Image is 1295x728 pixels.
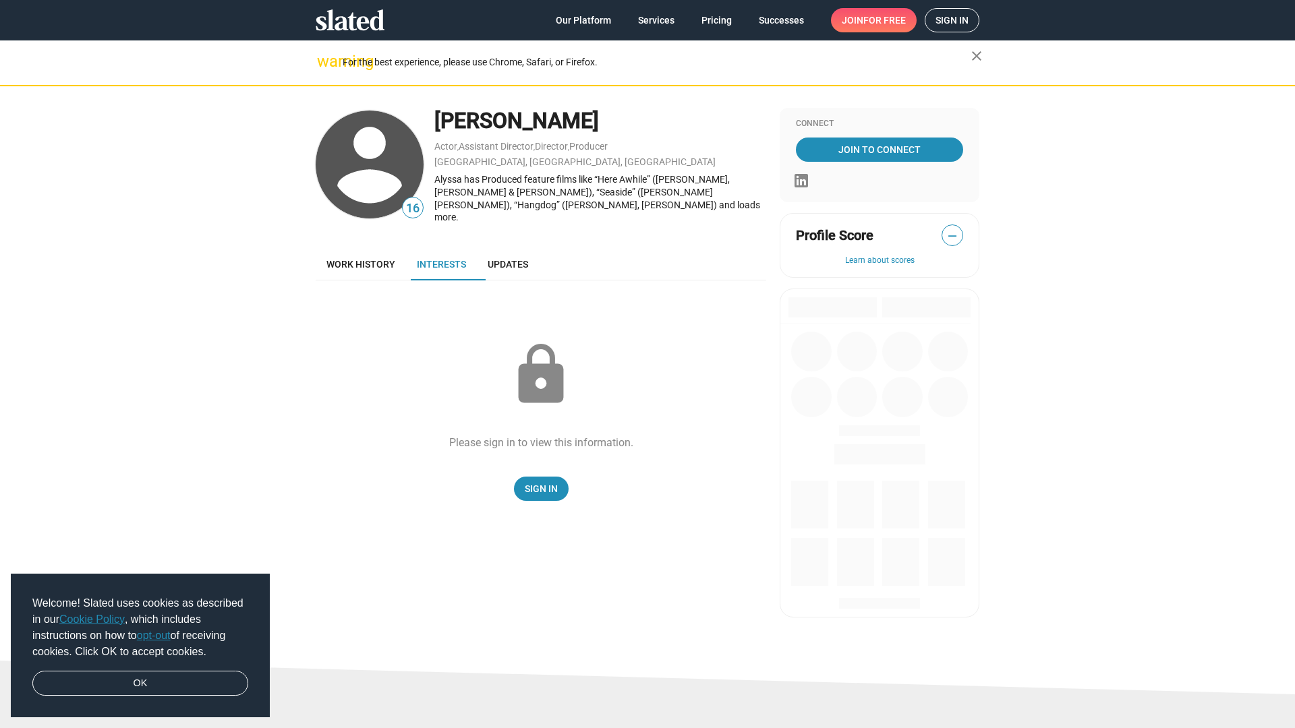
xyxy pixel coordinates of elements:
span: Services [638,8,674,32]
a: dismiss cookie message [32,671,248,696]
div: cookieconsent [11,574,270,718]
a: Interests [406,248,477,280]
span: Join [842,8,906,32]
a: Producer [569,141,608,152]
span: Profile Score [796,226,873,245]
span: Updates [488,259,528,270]
a: Updates [477,248,539,280]
span: , [534,144,535,151]
span: Successes [759,8,804,32]
button: Learn about scores [796,255,963,266]
a: Join To Connect [796,138,963,162]
a: Cookie Policy [59,613,125,625]
span: Sign In [525,477,558,501]
div: Please sign in to view this information. [449,435,633,450]
mat-icon: lock [507,341,575,408]
span: Pricing [701,8,732,32]
span: Work history [326,259,395,270]
span: , [568,144,569,151]
mat-icon: close [969,48,985,64]
a: Pricing [691,8,743,32]
div: [PERSON_NAME] [434,107,766,135]
a: Successes [748,8,815,32]
a: Director [535,141,568,152]
a: Work history [316,248,406,280]
a: opt-out [137,630,171,641]
a: [GEOGRAPHIC_DATA], [GEOGRAPHIC_DATA], [GEOGRAPHIC_DATA] [434,156,716,167]
a: Joinfor free [831,8,917,32]
a: Sign in [925,8,979,32]
span: Our Platform [556,8,611,32]
div: Alyssa has Produced feature films like “Here Awhile” ([PERSON_NAME], [PERSON_NAME] & [PERSON_NAME... [434,173,766,223]
span: Join To Connect [799,138,960,162]
a: Assistant Director [459,141,534,152]
span: Welcome! Slated uses cookies as described in our , which includes instructions on how to of recei... [32,595,248,660]
mat-icon: warning [317,53,333,69]
span: 16 [403,200,423,218]
span: Sign in [936,9,969,32]
span: Interests [417,259,466,270]
span: — [942,227,962,245]
div: For the best experience, please use Chrome, Safari, or Firefox. [343,53,971,71]
a: Our Platform [545,8,622,32]
a: Actor [434,141,457,152]
span: , [457,144,459,151]
a: Sign In [514,477,569,501]
a: Services [627,8,685,32]
div: Connect [796,119,963,129]
span: for free [863,8,906,32]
